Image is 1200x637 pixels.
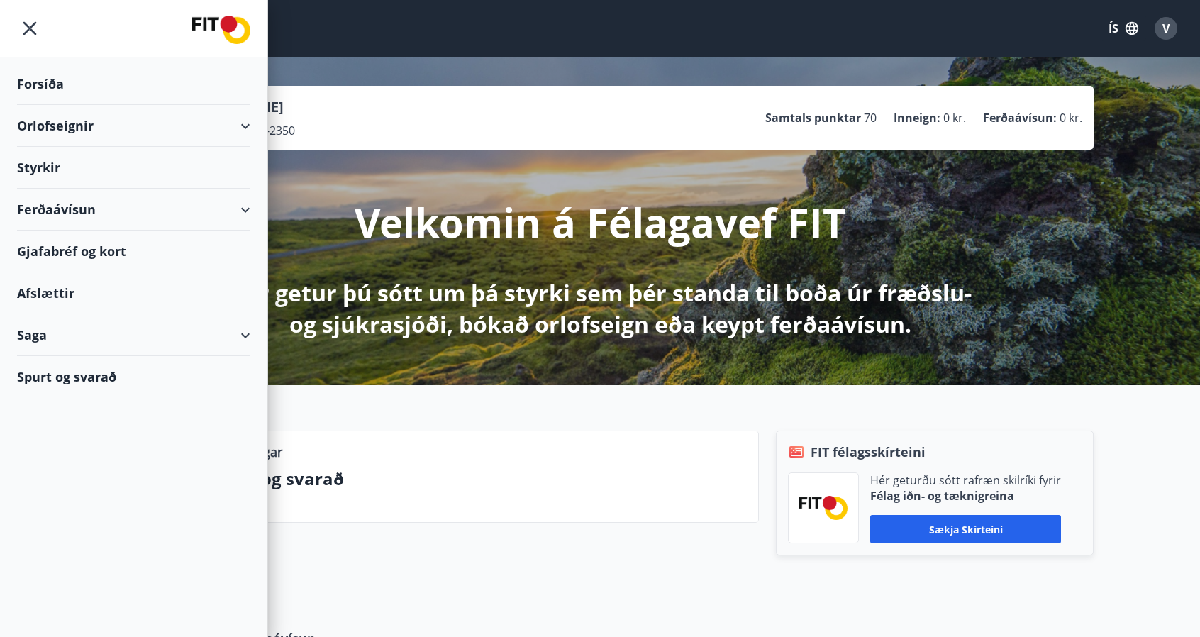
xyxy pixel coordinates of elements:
[17,105,250,147] div: Orlofseignir
[864,110,877,126] span: 70
[943,110,966,126] span: 0 kr.
[17,231,250,272] div: Gjafabréf og kort
[1060,110,1082,126] span: 0 kr.
[192,16,250,44] img: union_logo
[17,63,250,105] div: Forsíða
[983,110,1057,126] p: Ferðaávísun :
[17,16,43,41] button: menu
[870,515,1061,543] button: Sækja skírteini
[1162,21,1170,36] span: V
[17,147,250,189] div: Styrkir
[799,496,848,519] img: FPQVkF9lTnNbbaRSFyT17YYeljoOGk5m51IhT0bO.png
[17,356,250,397] div: Spurt og svarað
[870,488,1061,504] p: Félag iðn- og tæknigreina
[226,277,974,340] p: Hér getur þú sótt um þá styrki sem þér standa til boða úr fræðslu- og sjúkrasjóði, bókað orlofsei...
[17,272,250,314] div: Afslættir
[1149,11,1183,45] button: V
[811,443,926,461] span: FIT félagsskírteini
[870,472,1061,488] p: Hér geturðu sótt rafræn skilríki fyrir
[17,314,250,356] div: Saga
[1101,16,1146,41] button: ÍS
[355,195,845,249] p: Velkomin á Félagavef FIT
[17,189,250,231] div: Ferðaávísun
[894,110,940,126] p: Inneign :
[765,110,861,126] p: Samtals punktar
[211,467,747,491] p: Spurt og svarað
